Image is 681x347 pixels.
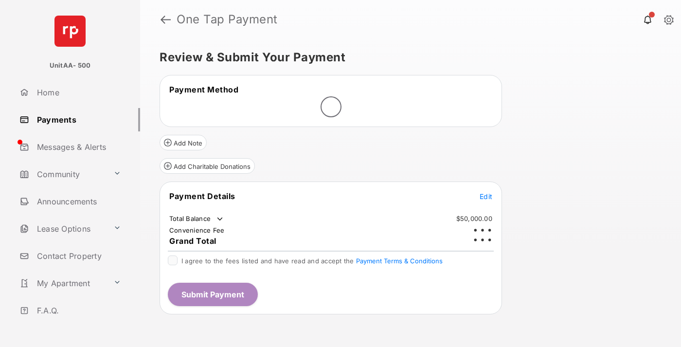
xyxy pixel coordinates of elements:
[16,217,109,240] a: Lease Options
[160,52,654,63] h5: Review & Submit Your Payment
[160,135,207,150] button: Add Note
[456,214,493,223] td: $50,000.00
[54,16,86,47] img: svg+xml;base64,PHN2ZyB4bWxucz0iaHR0cDovL3d3dy53My5vcmcvMjAwMC9zdmciIHdpZHRoPSI2NCIgaGVpZ2h0PSI2NC...
[356,257,443,265] button: I agree to the fees listed and have read and accept the
[169,214,225,224] td: Total Balance
[16,190,140,213] a: Announcements
[16,244,140,268] a: Contact Property
[160,158,255,174] button: Add Charitable Donations
[16,135,140,159] a: Messages & Alerts
[169,236,216,246] span: Grand Total
[169,191,235,201] span: Payment Details
[480,191,492,201] button: Edit
[16,272,109,295] a: My Apartment
[177,14,278,25] strong: One Tap Payment
[169,85,238,94] span: Payment Method
[50,61,91,71] p: UnitAA- 500
[168,283,258,306] button: Submit Payment
[16,108,140,131] a: Payments
[16,81,140,104] a: Home
[169,226,225,235] td: Convenience Fee
[480,192,492,201] span: Edit
[181,257,443,265] span: I agree to the fees listed and have read and accept the
[16,299,140,322] a: F.A.Q.
[16,163,109,186] a: Community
